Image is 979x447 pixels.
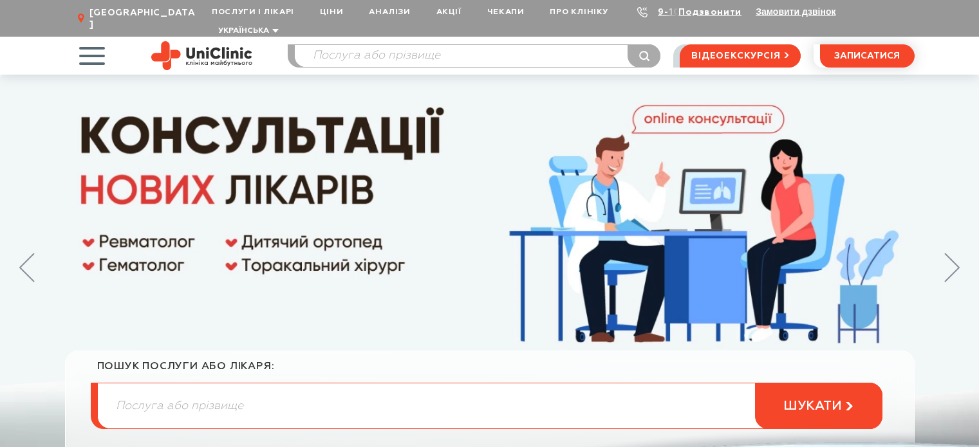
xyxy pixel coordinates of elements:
[658,8,686,17] a: 9-103
[97,360,882,383] div: пошук послуги або лікаря:
[756,6,835,17] button: Замовити дзвінок
[151,41,252,70] img: Uniclinic
[295,45,660,67] input: Послуга або прізвище
[89,7,199,30] span: [GEOGRAPHIC_DATA]
[820,44,915,68] button: записатися
[680,44,800,68] a: відеоекскурсія
[755,383,882,429] button: шукати
[215,26,279,36] button: Українська
[218,27,269,35] span: Українська
[98,383,882,428] input: Послуга або прізвище
[783,398,842,414] span: шукати
[678,8,741,17] a: Подзвонити
[834,51,900,60] span: записатися
[691,45,780,67] span: відеоекскурсія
